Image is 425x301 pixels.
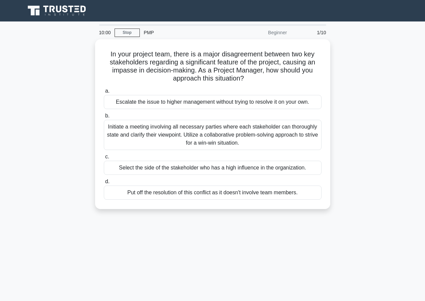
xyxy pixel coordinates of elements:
div: Initiate a meeting involving all necessary parties where each stakeholder can thoroughly state an... [104,120,322,150]
span: c. [105,154,109,159]
div: 10:00 [95,26,115,39]
div: Escalate the issue to higher management without trying to resolve it on your own. [104,95,322,109]
div: Put off the resolution of this conflict as it doesn't involve team members. [104,186,322,200]
span: b. [105,113,110,118]
div: Beginner [232,26,291,39]
div: 1/10 [291,26,330,39]
span: a. [105,88,110,94]
div: Select the side of the stakeholder who has a high influence in the organization. [104,161,322,175]
span: d. [105,179,110,184]
div: PMP [140,26,232,39]
a: Stop [115,29,140,37]
h5: In your project team, there is a major disagreement between two key stakeholders regarding a sign... [103,50,322,83]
